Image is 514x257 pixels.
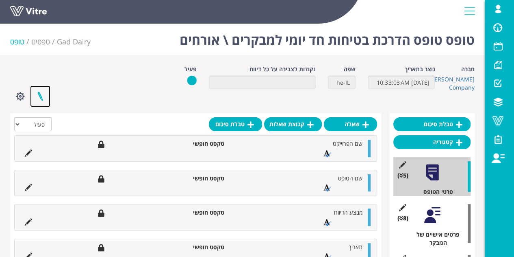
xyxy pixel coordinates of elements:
a: טבלת סיכום [393,117,471,131]
span: שם הטופס [338,174,362,182]
a: קבוצת שאלות [264,117,322,131]
span: מבצע הדיווח [334,209,362,216]
label: נוצר בתאריך [404,65,435,73]
span: שם הפרוייקט [333,140,362,147]
li: טופס [10,37,31,47]
div: פרטים אישיים של המבקר [399,231,471,247]
a: טבלת סיכום [209,117,262,131]
label: חברה [461,65,475,73]
li: טקסט חופשי [176,243,228,251]
div: פרטי הטופס [399,188,471,196]
span: 326 [57,37,91,46]
img: yes [187,75,197,86]
label: נקודות לצבירה על כל דיווח [249,65,316,73]
a: טפסים [31,37,50,46]
a: [PERSON_NAME] Company [429,75,475,91]
h1: טופס טופס הדרכת בטיחות חד יומי למבקרים \ אורחים [180,20,475,55]
li: טקסט חופשי [176,209,228,217]
a: שאלה [324,117,377,131]
li: טקסט חופשי [176,140,228,148]
label: פעיל [184,65,197,73]
label: שפה [344,65,356,73]
span: (5 ) [397,171,408,180]
span: (8 ) [397,214,408,222]
li: טקסט חופשי [176,174,228,182]
span: תאריך [349,243,362,251]
a: קטגוריה [393,135,471,149]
